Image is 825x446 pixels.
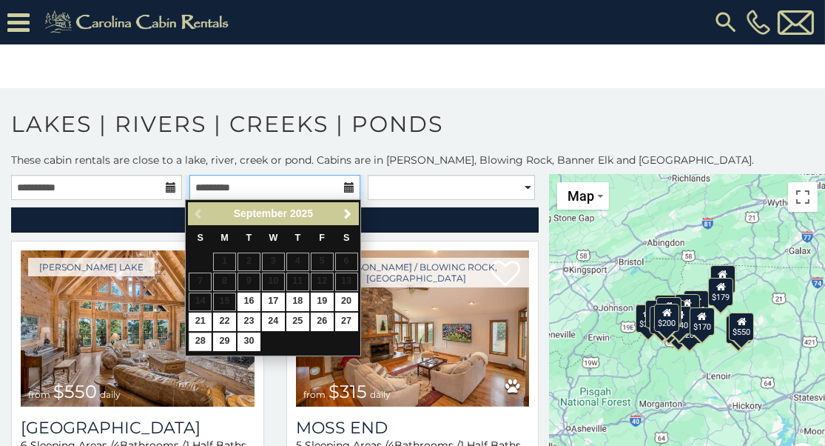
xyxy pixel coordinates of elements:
a: Moss End from $315 daily [296,250,530,407]
span: 2025 [290,207,313,219]
div: $170 [690,307,715,336]
a: 23 [238,313,260,331]
div: $125 [650,306,675,334]
div: $305 [655,295,680,323]
img: search-regular.svg [713,9,739,36]
div: $200 [646,300,671,328]
div: $205 [675,294,700,322]
button: Change map style [557,182,609,210]
div: $155 [656,297,681,325]
span: Next [342,208,354,220]
div: $179 [708,278,733,306]
span: Tuesday [246,233,252,243]
a: RefineSearchFilters [11,207,539,233]
span: Thursday [294,233,300,243]
a: 26 [311,313,334,331]
span: Saturday [343,233,349,243]
a: 29 [213,333,236,351]
div: $200 [684,290,710,319]
a: 22 [213,313,236,331]
a: 27 [335,313,358,331]
div: $550 [730,313,755,341]
div: $225 [636,304,661,333]
span: $315 [329,381,367,402]
a: 28 [189,333,212,351]
a: [PHONE_NUMBER] [743,10,774,35]
a: 30 [238,333,260,351]
img: Lake Haven Lodge [21,250,255,407]
a: [PERSON_NAME] Lake [28,258,155,276]
a: [GEOGRAPHIC_DATA] [21,418,255,438]
a: 17 [262,293,285,311]
div: $250 [710,265,735,293]
span: Wednesday [269,233,277,243]
a: 18 [286,293,309,311]
a: [PERSON_NAME] / Blowing Rock, [GEOGRAPHIC_DATA] [303,258,530,287]
img: Khaki-logo.png [37,7,241,37]
a: 19 [311,293,334,311]
a: 24 [262,313,285,331]
div: $200 [655,304,680,332]
a: 21 [189,313,212,331]
a: Moss End [296,418,530,438]
span: September [234,207,287,219]
span: Sunday [197,233,203,243]
span: Map [568,188,594,204]
div: $270 [726,316,751,344]
a: Lake Haven Lodge from $550 daily [21,250,255,407]
span: daily [370,389,391,400]
span: Friday [319,233,325,243]
img: Moss End [296,250,530,407]
span: from [303,389,326,400]
a: 20 [335,293,358,311]
a: 25 [286,313,309,331]
h3: Lake Haven Lodge [21,418,255,438]
span: Monday [220,233,229,243]
button: Toggle fullscreen view [788,182,818,212]
span: from [28,389,50,400]
span: daily [100,389,121,400]
a: 16 [238,293,260,311]
a: Next [338,204,357,223]
span: $550 [53,381,97,402]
